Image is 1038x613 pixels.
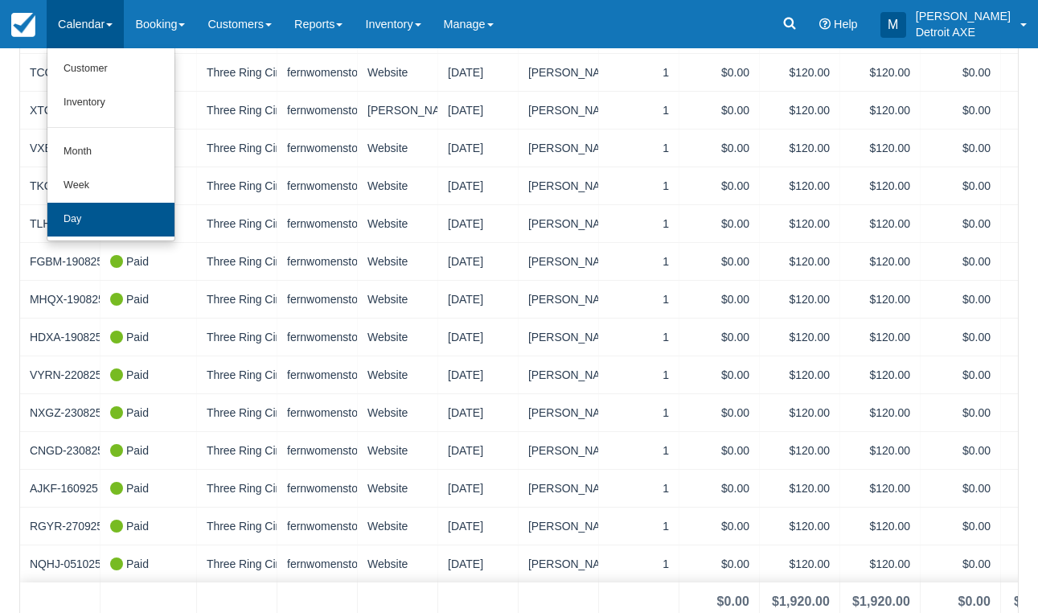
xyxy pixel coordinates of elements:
[367,555,428,573] div: Website
[930,366,991,384] div: $0.00
[930,328,991,346] div: $0.00
[110,253,149,270] div: Paid
[834,18,858,31] span: Help
[367,479,428,497] div: Website
[930,442,991,459] div: $0.00
[110,404,149,422] div: Paid
[609,101,669,119] div: 1
[769,253,830,270] div: $120.00
[367,328,428,346] div: Website
[930,101,991,119] div: $0.00
[769,555,830,573] div: $120.00
[207,291,461,308] a: Three Ring Circuit - Women's IATF Major: The Fern
[689,101,749,119] div: $0.00
[367,101,428,119] div: [PERSON_NAME]
[367,215,428,232] div: Website
[110,366,149,384] div: Paid
[30,64,102,81] a: TCCN-130825
[769,139,830,157] div: $120.00
[30,253,103,270] a: FGBM-190825
[689,253,749,270] div: $0.00
[11,13,35,37] img: checkfront-main-nav-mini-logo.png
[609,555,669,573] div: 1
[769,101,830,119] div: $120.00
[609,442,669,459] div: 1
[528,178,620,195] a: [PERSON_NAME]
[287,442,347,459] div: fernwomenstourney
[609,404,669,422] div: 1
[287,64,347,81] div: fernwomenstourney
[30,102,101,119] a: XTCS-160825
[367,290,428,308] div: Website
[110,442,149,459] div: Paid
[448,555,508,573] div: [DATE]
[769,290,830,308] div: $120.00
[448,479,508,497] div: [DATE]
[30,216,98,232] a: TLHY-190825
[609,253,669,270] div: 1
[30,556,101,573] a: NQHJ-051025
[287,328,347,346] div: fernwomenstourney
[207,253,461,270] a: Three Ring Circuit - Women's IATF Major: The Fern
[689,404,749,422] div: $0.00
[689,366,749,384] div: $0.00
[769,366,830,384] div: $120.00
[528,556,620,573] a: [PERSON_NAME]
[207,102,461,119] a: Three Ring Circuit - Women's IATF Major: The Fern
[850,253,910,270] div: $120.00
[528,291,620,308] a: [PERSON_NAME]
[769,442,830,459] div: $120.00
[850,139,910,157] div: $120.00
[689,479,749,497] div: $0.00
[609,177,669,195] div: 1
[287,101,347,119] div: fernwomenstourney
[448,101,508,119] div: [DATE]
[850,215,910,232] div: $120.00
[367,442,428,459] div: Website
[609,517,669,535] div: 1
[448,328,508,346] div: [DATE]
[30,480,98,497] a: AJKF-160925
[769,215,830,232] div: $120.00
[930,177,991,195] div: $0.00
[689,64,749,81] div: $0.00
[689,442,749,459] div: $0.00
[448,517,508,535] div: [DATE]
[448,442,508,459] div: [DATE]
[367,177,428,195] div: Website
[850,177,910,195] div: $120.00
[769,404,830,422] div: $120.00
[528,367,620,384] a: [PERSON_NAME]
[207,442,461,459] a: Three Ring Circuit - Women's IATF Major: The Fern
[448,290,508,308] div: [DATE]
[287,404,347,422] div: fernwomenstourney
[287,517,347,535] div: fernwomenstourney
[30,518,103,535] a: RGYR-270925
[207,64,461,81] a: Three Ring Circuit - Women's IATF Major: The Fern
[850,328,910,346] div: $120.00
[769,479,830,497] div: $120.00
[47,86,174,120] a: Inventory
[769,328,830,346] div: $120.00
[850,479,910,497] div: $120.00
[287,479,347,497] div: fernwomenstourney
[528,102,620,119] a: [PERSON_NAME]
[47,48,175,241] ul: Calendar
[30,140,102,157] a: VXBG-180825
[850,64,910,81] div: $120.00
[689,139,749,157] div: $0.00
[930,479,991,497] div: $0.00
[930,290,991,308] div: $0.00
[30,178,100,195] a: TKQL-180825
[287,253,347,270] div: fernwomenstourney
[287,215,347,232] div: fernwomenstourney
[207,405,461,422] a: Three Ring Circuit - Women's IATF Major: The Fern
[850,555,910,573] div: $120.00
[850,366,910,384] div: $120.00
[367,404,428,422] div: Website
[110,328,149,346] div: Paid
[30,405,102,422] a: NXGZ-230825
[47,52,174,86] a: Customer
[528,405,620,422] a: [PERSON_NAME]
[528,329,620,346] a: [PERSON_NAME]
